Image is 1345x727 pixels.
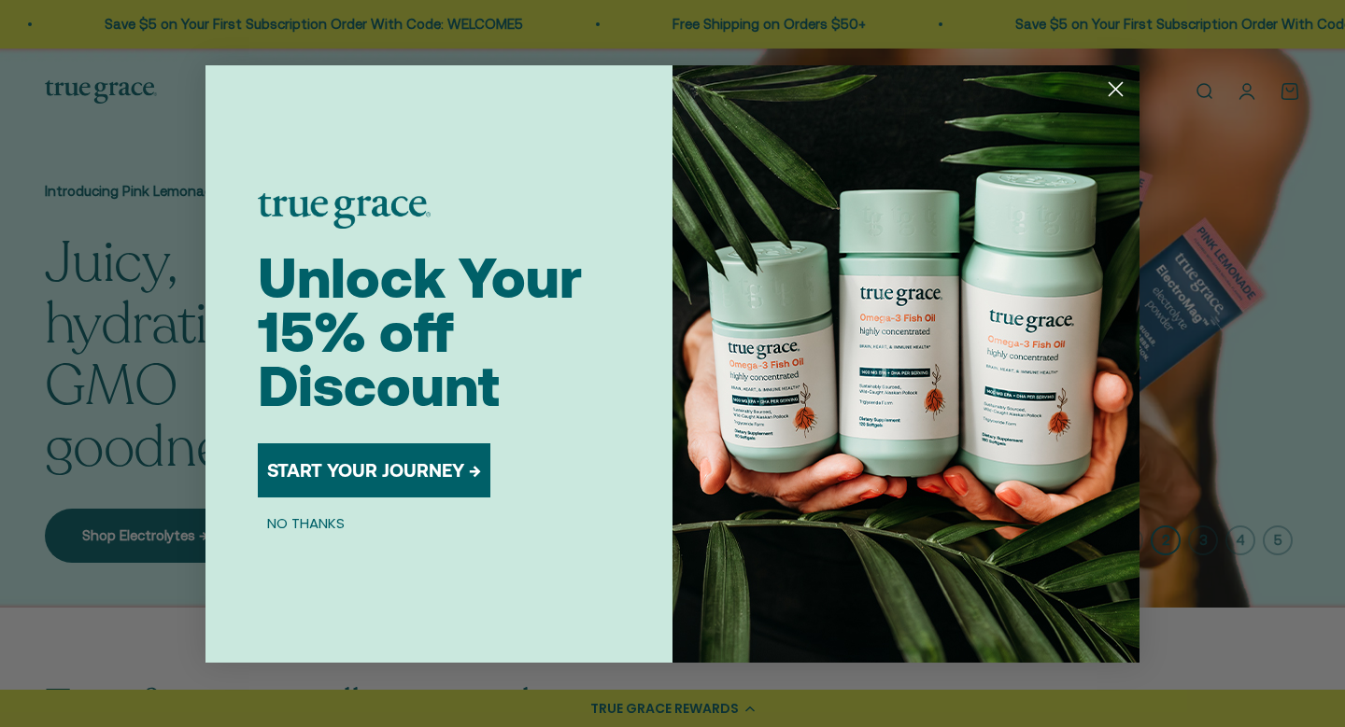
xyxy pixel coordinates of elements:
button: START YOUR JOURNEY → [258,443,490,497]
img: logo placeholder [258,193,431,229]
img: 098727d5-50f8-4f9b-9554-844bb8da1403.jpeg [672,65,1140,663]
span: Unlock Your 15% off Discount [258,245,582,418]
button: NO THANKS [258,512,354,535]
button: Close dialog [1099,73,1132,105]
